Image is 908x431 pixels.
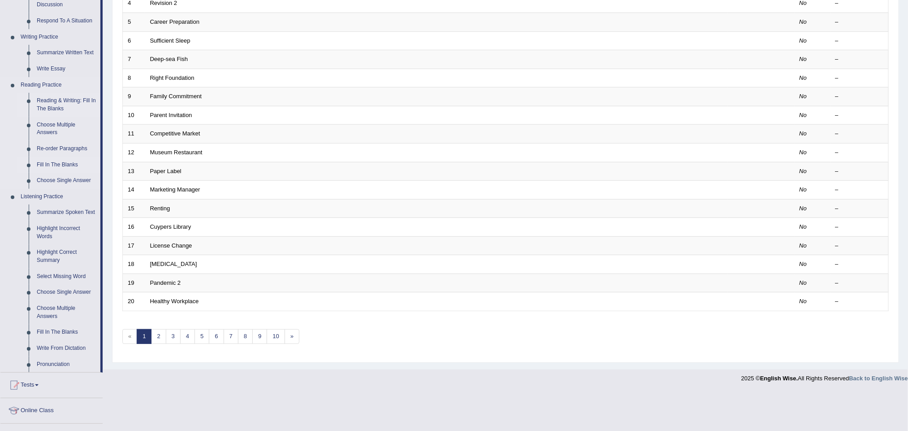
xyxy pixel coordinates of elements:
[835,18,884,26] div: –
[33,269,100,285] a: Select Missing Word
[33,357,100,373] a: Pronunciation
[835,297,884,306] div: –
[285,329,299,344] a: »
[33,340,100,357] a: Write From Dictation
[150,298,199,305] a: Healthy Workplace
[800,186,807,193] em: No
[238,329,253,344] a: 8
[33,284,100,300] a: Choose Single Answer
[180,329,195,344] a: 4
[800,205,807,212] em: No
[33,93,100,117] a: Reading & Writing: Fill In The Blanks
[224,329,238,344] a: 7
[150,37,190,44] a: Sufficient Sleep
[800,223,807,230] em: No
[741,370,908,383] div: 2025 © All Rights Reserved
[800,242,807,249] em: No
[209,329,224,344] a: 6
[33,45,100,61] a: Summarize Written Text
[150,149,203,156] a: Museum Restaurant
[835,55,884,64] div: –
[17,77,100,93] a: Reading Practice
[123,143,145,162] td: 12
[835,92,884,101] div: –
[835,37,884,45] div: –
[123,199,145,218] td: 15
[123,13,145,32] td: 5
[150,56,188,62] a: Deep-sea Fish
[835,205,884,213] div: –
[150,279,181,286] a: Pandemic 2
[122,329,137,344] span: «
[123,274,145,292] td: 19
[150,261,197,267] a: [MEDICAL_DATA]
[150,242,192,249] a: License Change
[123,69,145,87] td: 8
[123,125,145,144] td: 11
[800,37,807,44] em: No
[150,186,200,193] a: Marketing Manager
[800,56,807,62] em: No
[166,329,181,344] a: 3
[33,61,100,77] a: Write Essay
[123,87,145,106] td: 9
[123,162,145,181] td: 13
[150,18,200,25] a: Career Preparation
[0,373,103,395] a: Tests
[835,260,884,269] div: –
[33,141,100,157] a: Re-order Paragraphs
[33,173,100,189] a: Choose Single Answer
[800,130,807,137] em: No
[835,74,884,83] div: –
[252,329,267,344] a: 9
[0,398,103,421] a: Online Class
[123,255,145,274] td: 18
[33,157,100,173] a: Fill In The Blanks
[835,148,884,157] div: –
[800,93,807,100] em: No
[123,31,145,50] td: 6
[17,189,100,205] a: Listening Practice
[150,130,200,137] a: Competitive Market
[151,329,166,344] a: 2
[835,242,884,250] div: –
[123,218,145,237] td: 16
[123,236,145,255] td: 17
[835,167,884,176] div: –
[33,221,100,244] a: Highlight Incorrect Words
[849,375,908,382] a: Back to English Wise
[760,375,798,382] strong: English Wise.
[123,50,145,69] td: 7
[33,13,100,29] a: Respond To A Situation
[150,205,170,212] a: Renting
[123,106,145,125] td: 10
[195,329,209,344] a: 5
[835,279,884,287] div: –
[800,74,807,81] em: No
[33,300,100,324] a: Choose Multiple Answers
[835,130,884,138] div: –
[267,329,285,344] a: 10
[123,292,145,311] td: 20
[800,298,807,305] em: No
[150,74,195,81] a: Right Foundation
[150,112,192,118] a: Parent Invitation
[800,18,807,25] em: No
[137,329,151,344] a: 1
[835,111,884,120] div: –
[33,244,100,268] a: Highlight Correct Summary
[800,261,807,267] em: No
[17,29,100,45] a: Writing Practice
[800,112,807,118] em: No
[33,324,100,340] a: Fill In The Blanks
[123,181,145,200] td: 14
[800,149,807,156] em: No
[150,168,182,174] a: Paper Label
[835,186,884,194] div: –
[800,168,807,174] em: No
[33,205,100,221] a: Summarize Spoken Text
[150,93,202,100] a: Family Commitment
[835,223,884,231] div: –
[150,223,191,230] a: Cuypers Library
